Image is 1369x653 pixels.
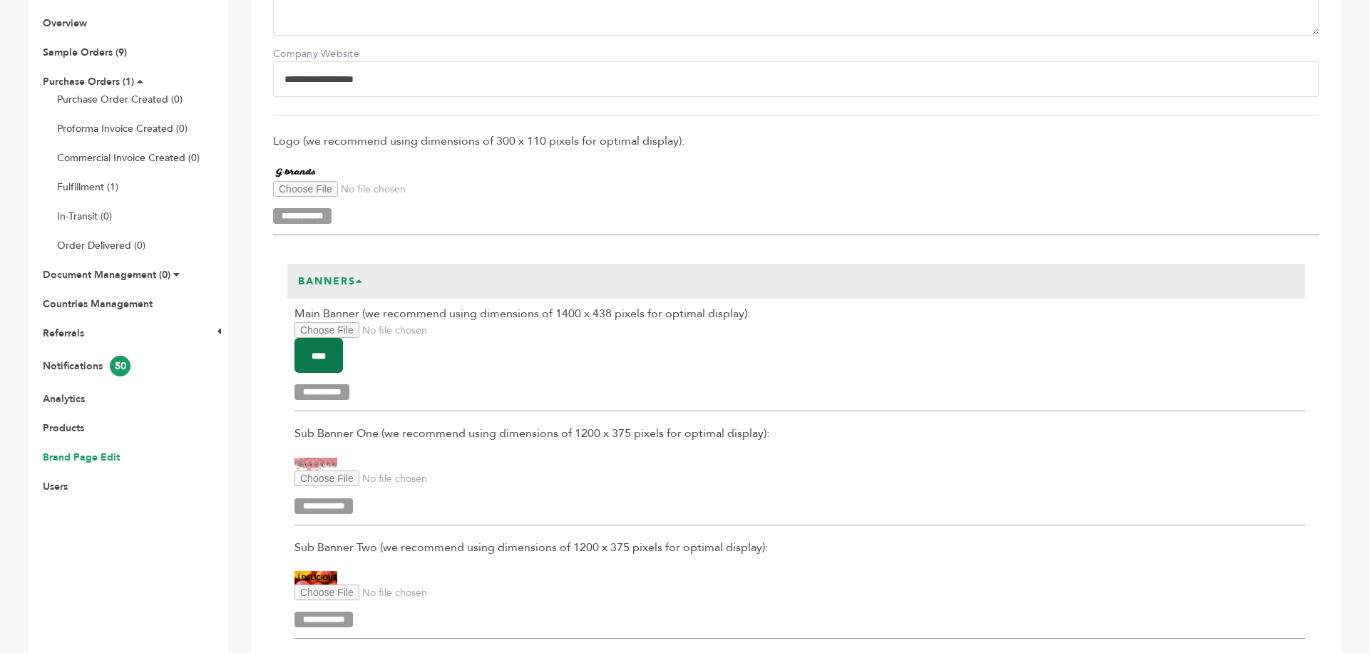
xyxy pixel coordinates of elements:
[43,46,127,59] a: Sample Orders (9)
[43,392,85,406] a: Analytics
[57,151,200,165] a: Commercial Invoice Created (0)
[43,421,84,435] a: Products
[43,359,130,373] a: Notifications50
[43,75,134,88] a: Purchase Orders (1)
[273,133,1319,149] span: Logo (we recommend using dimensions of 300 x 110 pixels for optimal display):
[294,426,1305,441] span: Sub Banner One (we recommend using dimensions of 1200 x 375 pixels for optimal display):
[57,239,145,252] a: Order Delivered (0)
[43,16,87,30] a: Overview
[43,451,120,464] a: Brand Page Edit
[43,480,68,493] a: Users
[57,210,112,223] a: In-Transit (0)
[57,93,183,106] a: Purchase Order Created (0)
[287,264,374,299] h3: Banners
[43,326,84,340] a: Referrals
[294,458,337,471] img: G-Brands
[57,122,188,135] a: Proforma Invoice Created (0)
[273,47,373,61] label: Company Website
[43,268,170,282] a: Document Management (0)
[294,306,1305,322] span: Main Banner (we recommend using dimensions of 1400 x 438 pixels for optimal display):
[110,356,130,376] span: 50
[57,180,118,194] a: Fulfillment (1)
[294,571,337,585] img: G-Brands
[294,540,1305,555] span: Sub Banner Two (we recommend using dimensions of 1200 x 375 pixels for optimal display):
[273,165,316,181] img: G-Brands
[43,297,153,311] a: Countries Management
